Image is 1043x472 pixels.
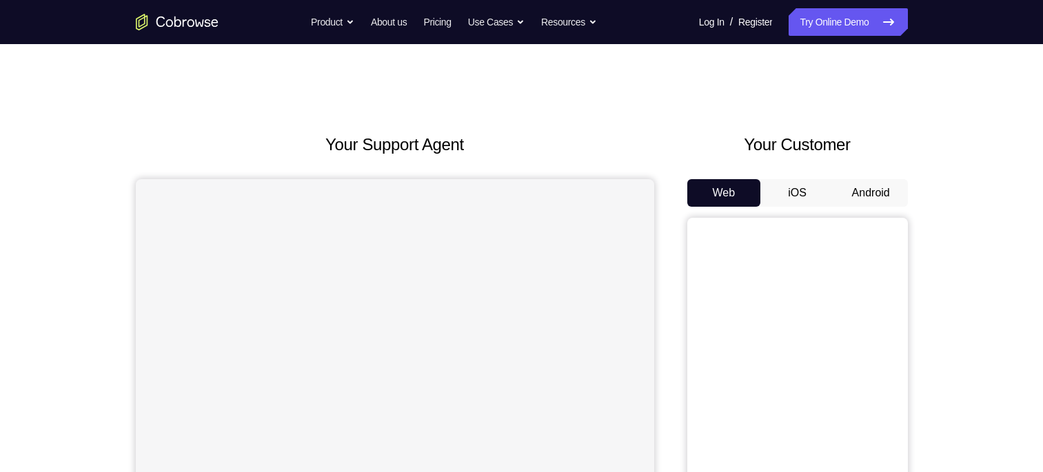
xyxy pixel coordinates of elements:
span: / [730,14,733,30]
button: Product [311,8,354,36]
button: Use Cases [468,8,525,36]
h2: Your Customer [687,132,908,157]
a: Register [738,8,772,36]
button: Android [834,179,908,207]
button: Resources [541,8,597,36]
button: Web [687,179,761,207]
a: Pricing [423,8,451,36]
button: iOS [760,179,834,207]
a: Go to the home page [136,14,219,30]
a: Log In [699,8,725,36]
h2: Your Support Agent [136,132,654,157]
a: About us [371,8,407,36]
a: Try Online Demo [789,8,907,36]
